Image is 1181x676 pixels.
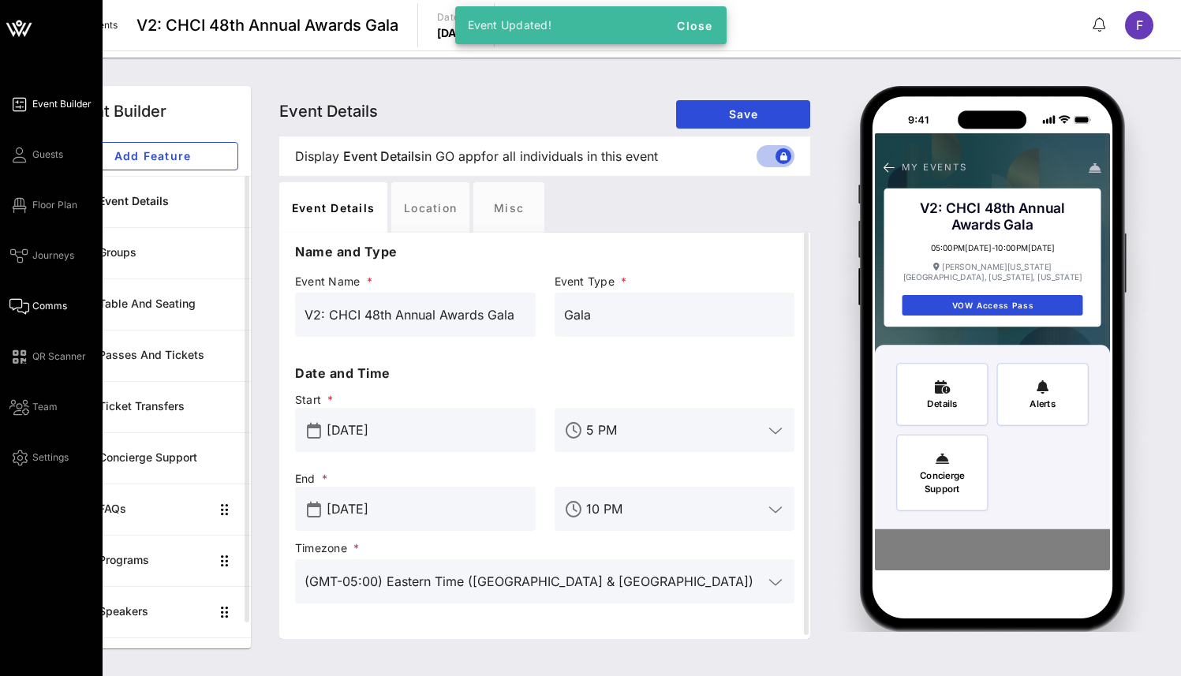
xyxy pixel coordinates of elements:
span: Comms [32,299,67,313]
p: Date [437,9,475,25]
a: Event Details [54,176,251,227]
span: V2: CHCI 48th Annual Awards Gala [136,13,398,37]
span: QR Scanner [32,349,86,364]
a: Guests [9,145,63,164]
span: Journeys [32,248,74,263]
span: Event Updated! [468,18,552,32]
p: Name and Type [295,242,794,261]
span: Event Builder [32,97,92,111]
button: prepend icon [307,423,321,439]
a: Journeys [9,246,74,265]
button: Save [676,100,810,129]
a: Team [9,398,58,416]
a: Floor Plan [9,196,77,215]
input: End Date [327,496,526,521]
div: Location [391,182,469,233]
a: QR Scanner [9,347,86,366]
a: Programs [54,535,251,586]
input: End Time [586,496,764,521]
div: Groups [99,246,238,260]
a: Ticket Transfers [54,381,251,432]
span: Display in GO app [295,147,658,166]
a: FAQs [54,484,251,535]
span: Timezone [295,540,794,556]
div: Event Builder [66,99,166,123]
button: Close [670,11,720,39]
span: Event Details [279,102,378,121]
span: End [295,471,536,487]
div: FAQs [99,502,210,516]
span: Settings [32,450,69,465]
button: Add Feature [66,142,238,170]
div: Ticket Transfers [99,400,238,413]
span: Team [32,400,58,414]
a: Speakers [54,586,251,637]
a: Settings [9,448,69,467]
span: Guests [32,148,63,162]
div: Event Details [99,195,238,208]
div: Speakers [99,605,210,618]
div: Table and Seating [99,297,238,311]
div: Misc [473,182,544,233]
div: Concierge Support [99,451,238,465]
span: Event Name [295,274,536,289]
input: Start Time [586,417,764,443]
input: Event Name [305,302,526,327]
span: Save [689,107,798,121]
div: Programs [99,554,210,567]
p: Date and Time [295,364,794,383]
span: Floor Plan [32,198,77,212]
p: [DATE] [437,25,475,41]
a: Passes and Tickets [54,330,251,381]
span: Close [676,19,714,32]
button: prepend icon [307,502,321,517]
div: Event Details [279,182,387,233]
span: Add Feature [80,149,225,162]
a: Concierge Support [54,432,251,484]
span: for all individuals in this event [481,147,658,166]
a: Groups [54,227,251,278]
input: Event Type [564,302,786,327]
a: Table and Seating [54,278,251,330]
a: Event Builder [9,95,92,114]
div: Passes and Tickets [99,349,238,362]
input: Start Date [327,417,526,443]
span: F [1136,17,1143,33]
input: Timezone [305,569,763,594]
span: Start [295,392,536,408]
a: Comms [9,297,67,316]
span: Event Details [343,147,421,166]
div: F [1125,11,1153,39]
span: Event Type [555,274,795,289]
